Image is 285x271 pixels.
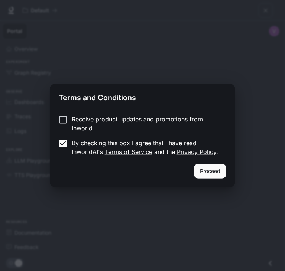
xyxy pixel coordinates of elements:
h2: Terms and Conditions [50,84,235,109]
a: Privacy Policy [177,148,216,156]
p: Receive product updates and promotions from Inworld. [72,115,220,133]
button: Proceed [194,164,226,179]
p: By checking this box I agree that I have read InworldAI's and the . [72,138,220,156]
a: Terms of Service [105,148,152,156]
